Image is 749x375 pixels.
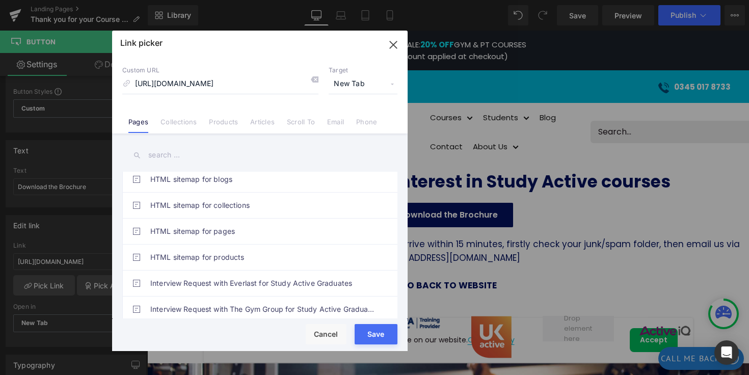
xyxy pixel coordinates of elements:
[236,172,366,197] a: Download the Brochure
[120,38,163,48] p: Link picker
[527,51,583,62] strong: 0345 017 8733
[150,167,374,192] a: HTML sitemap for blogs
[122,144,397,167] input: search ...
[336,81,382,93] a: Students
[150,219,374,244] a: HTML sitemap for pages
[306,324,346,344] button: Cancel
[160,118,197,133] a: Collections
[150,297,374,322] a: Interview Request with The Gym Group for Study Active Graduates
[443,90,620,113] input: Search...
[150,271,374,296] a: Interview Request with Everlast for Study Active Graduates
[150,245,374,270] a: HTML sitemap for products
[283,81,326,93] a: Courses
[252,172,351,197] span: Download the Brochure
[150,193,374,218] a: HTML sitemap for collections
[128,118,148,133] a: Pages
[273,9,307,19] b: 20% OFF
[122,66,318,74] p: Custom URL
[714,340,739,365] div: Open Intercom Messenger
[355,324,397,344] button: Save
[15,77,245,125] img: Study Active
[329,74,397,94] span: New Tab
[329,66,397,74] p: Target
[356,118,377,133] a: Phone
[250,118,275,133] a: Articles
[78,139,523,163] b: Thank you for your interest in Study Active courses
[287,118,315,133] a: Scroll To
[209,118,238,133] a: Products
[326,110,371,122] a: About Us
[253,249,350,261] a: GO BACK TO WEBSITE
[392,81,409,93] a: Blog
[122,74,318,94] input: https://gempages.net
[327,118,344,133] a: Email
[283,110,315,122] a: Contact
[514,316,579,339] span: CALL ME BACK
